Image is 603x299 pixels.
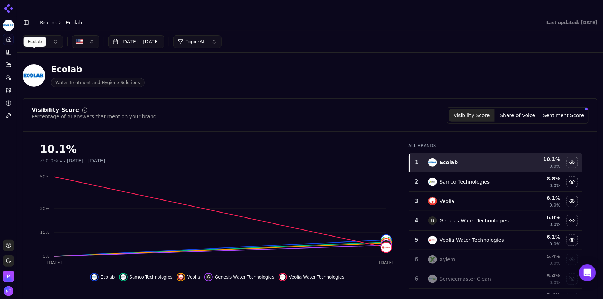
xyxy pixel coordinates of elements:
img: xylem [428,255,437,264]
div: 5.4 % [515,253,561,260]
div: Servicemaster Clean [440,275,491,282]
button: Hide veolia data [177,273,200,281]
img: Nate Tower [4,286,13,296]
p: Ecolab [28,39,42,44]
img: servicemaster clean [428,275,437,283]
div: 5.4 % [515,272,561,279]
button: Hide veolia data [567,196,578,207]
div: Xylem [440,256,455,263]
span: Ecolab [66,19,82,26]
div: All Brands [409,143,583,149]
button: Hide genesis water technologies data [567,215,578,226]
div: Genesis Water Technologies [440,217,509,224]
tr: 6servicemaster cleanServicemaster Clean5.4%0.0%Show servicemaster clean data [409,269,583,289]
button: Hide genesis water technologies data [204,273,274,281]
button: Hide samco technologies data [119,273,173,281]
span: 0.0% [550,163,561,169]
button: Hide samco technologies data [567,176,578,187]
div: 8.1 % [515,195,561,202]
div: 10.1 % [515,156,561,163]
tr: 6xylemXylem5.4%0.0%Show xylem data [409,250,583,269]
button: Hide ecolab data [567,157,578,168]
tspan: 0% [43,254,49,259]
div: 6.8 % [515,214,561,221]
span: 0.0% [46,157,58,164]
tr: 4GGenesis Water Technologies6.8%0.0%Hide genesis water technologies data [409,211,583,231]
button: Open organization switcher [3,271,14,282]
button: Show xylem data [567,254,578,265]
span: Genesis Water Technologies [215,274,274,280]
button: Hide veolia water technologies data [567,234,578,246]
span: Veolia Water Technologies [289,274,344,280]
span: 0.0% [550,280,561,286]
button: Hide ecolab data [90,273,115,281]
div: Samco Technologies [440,178,490,185]
img: veolia [178,274,184,280]
img: veolia water technologies [381,243,391,252]
button: [DATE] - [DATE] [108,35,164,48]
a: Brands [40,20,57,25]
nav: breadcrumb [40,19,82,26]
button: Share of Voice [495,109,541,122]
div: 5 [412,236,421,244]
tr: 1ecolabEcolab10.1%0.0%Hide ecolab data [409,153,583,172]
button: Current brand: Ecolab [3,20,14,31]
div: 2 [412,178,421,186]
span: Topic: All [186,38,206,45]
div: Percentage of AI answers that mention your brand [31,113,157,120]
div: 6.1 % [515,233,561,240]
span: G [428,216,437,225]
tr: 3veoliaVeolia8.1%0.0%Hide veolia data [409,192,583,211]
span: vs [DATE] - [DATE] [60,157,105,164]
span: Samco Technologies [130,274,173,280]
div: Last updated: [DATE] [546,20,597,25]
img: samco technologies [121,274,126,280]
img: veolia water technologies [280,274,286,280]
button: Sentiment Score [541,109,587,122]
img: ecolab [92,274,97,280]
div: 1 [413,158,421,167]
div: Ecolab [440,159,458,166]
button: Visibility Score [449,109,495,122]
tr: 5veolia water technologiesVeolia Water Technologies6.1%0.0%Hide veolia water technologies data [409,231,583,250]
div: Veolia Water Technologies [440,237,504,244]
tspan: 15% [40,230,49,235]
div: Visibility Score [31,107,79,113]
span: G [206,274,211,280]
span: 0.0% [550,202,561,208]
span: 0.0% [550,261,561,266]
div: 10.1% [40,143,394,156]
span: 0.0% [550,183,561,189]
div: Veolia [440,198,455,205]
tspan: 50% [40,174,49,179]
img: ecolab [428,158,437,167]
div: 5.4 % [515,292,561,299]
img: Ecolab [3,20,14,31]
tspan: 30% [40,206,49,211]
button: Show servicemaster clean data [567,273,578,285]
img: US [76,38,83,45]
img: ecolab [381,235,391,245]
div: 6 [412,275,421,283]
div: 4 [412,216,421,225]
tr: 2samco technologiesSamco Technologies8.8%0.0%Hide samco technologies data [409,172,583,192]
span: Water Treatment and Hygiene Solutions [51,78,145,87]
span: Veolia [187,274,200,280]
img: veolia [428,197,437,205]
img: Ecolab [23,64,45,87]
div: 6 [412,255,421,264]
tspan: [DATE] [47,261,62,265]
img: veolia water technologies [428,236,437,244]
span: Ecolab [101,274,115,280]
img: Perrill [3,271,14,282]
span: G [381,240,391,250]
span: 0.0% [550,222,561,227]
div: 3 [412,197,421,205]
img: samco technologies [428,178,437,186]
img: veolia [381,238,391,248]
button: Hide veolia water technologies data [279,273,344,281]
div: Ecolab [51,64,145,75]
div: 8.8 % [515,175,561,182]
div: Open Intercom Messenger [579,264,596,281]
button: Open user button [4,286,13,296]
